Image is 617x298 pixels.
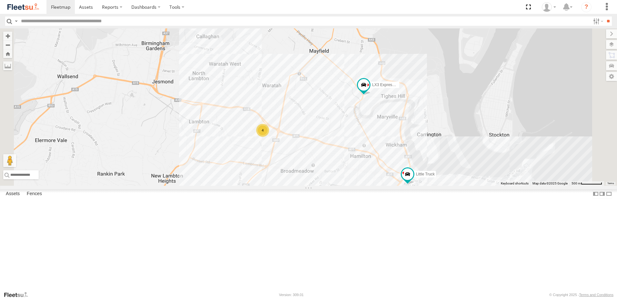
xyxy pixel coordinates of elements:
[591,16,604,26] label: Search Filter Options
[14,16,19,26] label: Search Query
[579,293,613,297] a: Terms and Conditions
[549,293,613,297] div: © Copyright 2025 -
[606,72,617,81] label: Map Settings
[592,189,599,199] label: Dock Summary Table to the Left
[606,189,612,199] label: Hide Summary Table
[540,2,558,12] div: Brodie Roesler
[599,189,605,199] label: Dock Summary Table to the Right
[607,182,614,185] a: Terms (opens in new tab)
[372,83,401,87] span: LX3 Express Ute
[3,189,23,198] label: Assets
[279,293,304,297] div: Version: 309.01
[416,172,435,176] span: Little Truck
[571,182,581,185] span: 500 m
[256,124,269,137] div: 4
[3,61,12,70] label: Measure
[24,189,45,198] label: Fences
[570,181,604,186] button: Map Scale: 500 m per 62 pixels
[3,49,12,58] button: Zoom Home
[4,292,33,298] a: Visit our Website
[3,32,12,40] button: Zoom in
[6,3,40,11] img: fleetsu-logo-horizontal.svg
[501,181,529,186] button: Keyboard shortcuts
[3,154,16,167] button: Drag Pegman onto the map to open Street View
[581,2,592,12] i: ?
[532,182,568,185] span: Map data ©2025 Google
[3,40,12,49] button: Zoom out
